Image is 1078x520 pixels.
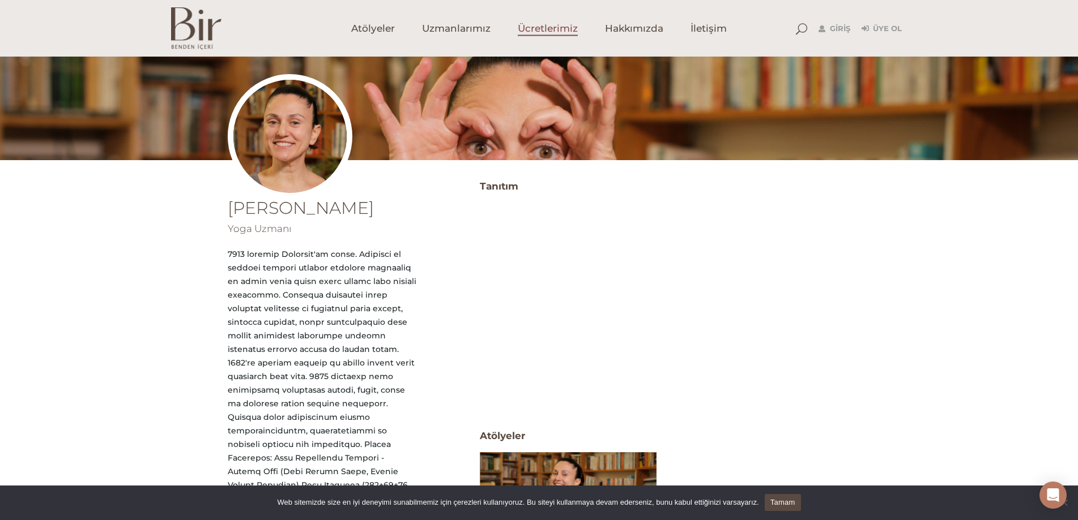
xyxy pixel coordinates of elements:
[480,177,851,195] h3: Tanıtım
[765,494,801,511] a: Tamam
[277,497,759,508] span: Web sitemizde size en iyi deneyimi sunabilmemiz için çerezleri kullanıyoruz. Bu siteyi kullanmaya...
[351,22,395,35] span: Atölyeler
[518,22,578,35] span: Ücretlerimiz
[480,410,525,445] span: Atölyeler
[228,74,352,199] img: esinprofil-300x300.jpg
[691,22,727,35] span: İletişim
[605,22,663,35] span: Hakkımızda
[228,200,417,217] h1: [PERSON_NAME]
[819,22,850,36] a: Giriş
[228,223,291,234] span: Yoga Uzmanı
[1039,482,1067,509] div: Open Intercom Messenger
[862,22,902,36] a: Üye Ol
[422,22,491,35] span: Uzmanlarımız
